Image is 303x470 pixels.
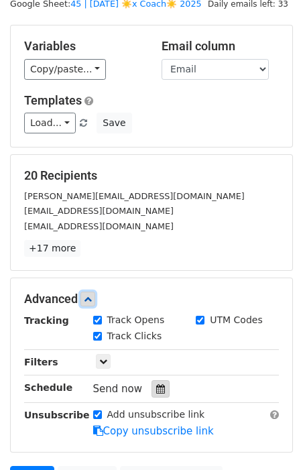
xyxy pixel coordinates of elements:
label: Add unsubscribe link [107,408,205,422]
strong: Schedule [24,382,72,393]
small: [PERSON_NAME][EMAIL_ADDRESS][DOMAIN_NAME] [24,191,245,201]
small: [EMAIL_ADDRESS][DOMAIN_NAME] [24,221,174,231]
a: Copy unsubscribe link [93,425,214,437]
span: Send now [93,383,143,395]
label: Track Opens [107,313,165,327]
a: Copy/paste... [24,59,106,80]
iframe: Chat Widget [236,406,303,470]
strong: Tracking [24,315,69,326]
h5: 20 Recipients [24,168,279,183]
strong: Unsubscribe [24,410,90,420]
a: Load... [24,113,76,133]
h5: Advanced [24,292,279,306]
small: [EMAIL_ADDRESS][DOMAIN_NAME] [24,206,174,216]
a: +17 more [24,240,80,257]
strong: Filters [24,357,58,367]
label: UTM Codes [210,313,262,327]
a: Templates [24,93,82,107]
h5: Variables [24,39,141,54]
label: Track Clicks [107,329,162,343]
h5: Email column [162,39,279,54]
button: Save [97,113,131,133]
